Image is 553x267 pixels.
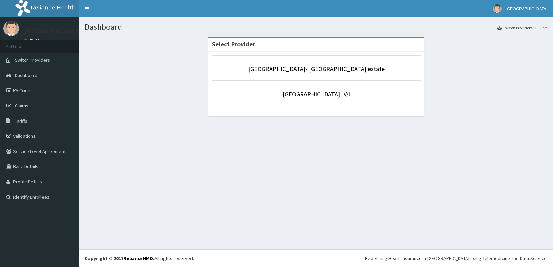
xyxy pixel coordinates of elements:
h1: Dashboard [85,22,548,31]
img: User Image [3,21,19,36]
div: Redefining Heath Insurance in [GEOGRAPHIC_DATA] using Telemedicine and Data Science! [365,255,548,262]
strong: Copyright © 2017 . [85,255,154,261]
li: Here [533,25,548,31]
a: Online [24,38,41,42]
span: [GEOGRAPHIC_DATA] [506,6,548,12]
footer: All rights reserved. [79,249,553,267]
p: [GEOGRAPHIC_DATA] [24,28,81,34]
a: RelianceHMO [123,255,153,261]
span: Switch Providers [15,57,50,63]
img: User Image [493,4,502,13]
a: Switch Providers [497,25,532,31]
span: Dashboard [15,72,37,78]
span: Claims [15,103,28,109]
a: [GEOGRAPHIC_DATA]- V/I [283,90,350,98]
a: [GEOGRAPHIC_DATA]- [GEOGRAPHIC_DATA] estate [248,65,385,73]
strong: Select Provider [212,40,255,48]
span: Tariffs [15,118,27,124]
